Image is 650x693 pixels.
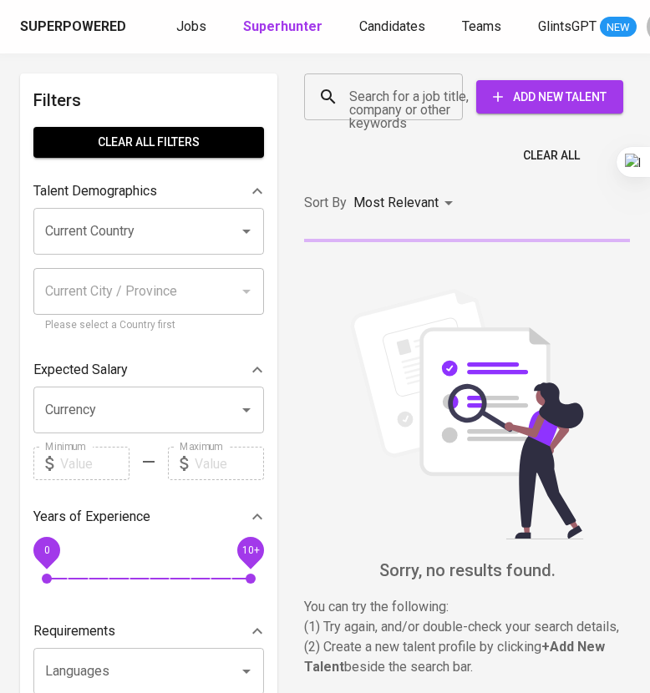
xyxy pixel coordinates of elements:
[33,181,157,201] p: Talent Demographics
[33,500,264,534] div: Years of Experience
[359,17,429,38] a: Candidates
[33,87,264,114] h6: Filters
[353,193,439,213] p: Most Relevant
[243,18,322,34] b: Superhunter
[33,353,264,387] div: Expected Salary
[33,360,128,380] p: Expected Salary
[538,17,637,38] a: GlintsGPT NEW
[304,617,630,637] p: (1) Try again, and/or double-check your search details,
[243,17,326,38] a: Superhunter
[523,145,580,166] span: Clear All
[353,188,459,219] div: Most Relevant
[304,639,605,675] b: + Add New Talent
[20,18,126,37] div: Superpowered
[516,140,587,171] button: Clear All
[304,193,347,213] p: Sort By
[235,660,258,683] button: Open
[33,175,264,208] div: Talent Demographics
[304,557,630,584] h6: Sorry, no results found.
[176,18,206,34] span: Jobs
[47,132,251,153] span: Clear All filters
[476,80,623,114] button: Add New Talent
[241,544,259,556] span: 10+
[20,18,129,37] a: Superpowered
[33,615,264,648] div: Requirements
[304,597,630,617] p: You can try the following :
[43,544,49,556] span: 0
[304,637,630,677] p: (2) Create a new talent profile by clicking beside the search bar.
[33,621,115,641] p: Requirements
[33,127,264,158] button: Clear All filters
[600,19,637,36] span: NEW
[195,447,264,480] input: Value
[538,18,597,34] span: GlintsGPT
[33,507,150,527] p: Years of Experience
[60,447,129,480] input: Value
[359,18,425,34] span: Candidates
[235,398,258,422] button: Open
[342,289,592,539] img: file_searching.svg
[235,220,258,243] button: Open
[176,17,210,38] a: Jobs
[490,87,610,108] span: Add New Talent
[462,18,501,34] span: Teams
[45,317,252,334] p: Please select a Country first
[462,17,505,38] a: Teams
